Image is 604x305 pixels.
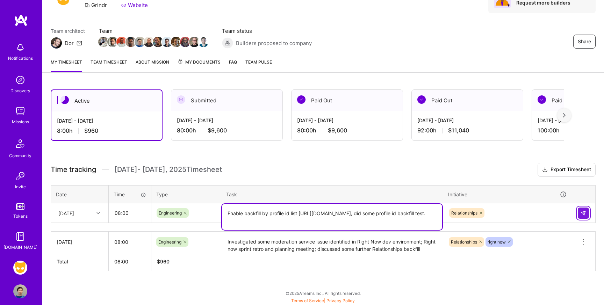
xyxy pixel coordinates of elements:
[109,204,151,222] input: HH:MM
[172,36,181,48] a: Team Member Avatar
[135,36,144,48] a: Team Member Avatar
[135,37,145,47] img: Team Member Avatar
[417,117,517,124] div: [DATE] - [DATE]
[107,37,118,47] img: Team Member Avatar
[84,1,107,9] div: Grindr
[297,95,305,104] img: Paid Out
[291,298,355,303] span: |
[9,152,31,159] div: Community
[581,210,586,216] img: Submit
[77,40,82,46] i: icon Mail
[222,204,442,230] textarea: Enable backfill by profile id list [URL][DOMAIN_NAME], did some profile id backfill test.
[221,185,443,203] th: Task
[222,27,312,35] span: Team status
[114,191,146,198] div: Time
[58,209,74,217] div: [DATE]
[57,127,156,135] div: 8:00 h
[84,127,98,135] span: $960
[297,127,397,134] div: 80:00 h
[326,298,355,303] a: Privacy Policy
[229,58,237,72] a: FAQ
[538,95,546,104] img: Paid Out
[157,259,170,264] span: $ 960
[488,239,506,245] span: right now
[13,212,28,220] div: Tokens
[578,38,591,45] span: Share
[116,37,127,47] img: Team Member Avatar
[178,58,221,66] span: My Documents
[109,252,151,271] th: 08:00
[177,95,185,104] img: Submitted
[328,127,347,134] span: $9,600
[13,104,27,118] img: teamwork
[14,14,28,27] img: logo
[578,208,590,219] div: null
[171,90,282,111] div: Submitted
[144,37,154,47] img: Team Member Avatar
[222,37,233,49] img: Builders proposed to company
[451,210,477,216] span: Relationships
[538,163,596,177] button: Export Timesheet
[91,58,127,72] a: Team timesheet
[417,127,517,134] div: 92:00 h
[297,117,397,124] div: [DATE] - [DATE]
[177,117,277,124] div: [DATE] - [DATE]
[573,35,596,49] button: Share
[98,37,109,47] img: Team Member Avatar
[153,36,163,48] a: Team Member Avatar
[236,39,312,47] span: Builders proposed to company
[417,95,426,104] img: Paid Out
[199,36,208,48] a: Team Member Avatar
[42,284,604,302] div: © 2025 ATeams Inc., All rights reserved.
[153,37,163,47] img: Team Member Avatar
[451,239,477,245] span: Relationships
[16,203,24,210] img: tokens
[15,183,26,190] div: Invite
[189,37,200,47] img: Team Member Avatar
[121,1,148,9] a: Website
[57,238,103,246] div: [DATE]
[12,261,29,275] a: Grindr: Mobile + BE + Cloud
[245,58,272,72] a: Team Pulse
[96,211,100,215] i: icon Chevron
[12,135,29,152] img: Community
[181,36,190,48] a: Team Member Avatar
[198,37,209,47] img: Team Member Avatar
[51,58,82,72] a: My timesheet
[448,190,567,198] div: Initiative
[8,55,33,62] div: Notifications
[108,36,117,48] a: Team Member Avatar
[13,284,27,298] img: User Avatar
[60,96,69,104] img: Active
[125,37,136,47] img: Team Member Avatar
[117,36,126,48] a: Team Member Avatar
[51,252,109,271] th: Total
[84,2,90,8] i: icon CompanyGray
[57,117,156,124] div: [DATE] - [DATE]
[158,239,181,245] span: Engineering
[292,90,403,111] div: Paid Out
[51,90,162,111] div: Active
[65,39,74,47] div: Dor
[412,90,523,111] div: Paid Out
[126,36,135,48] a: Team Member Avatar
[190,36,199,48] a: Team Member Avatar
[151,185,221,203] th: Type
[291,298,324,303] a: Terms of Service
[163,36,172,48] a: Team Member Avatar
[563,113,566,118] img: right
[12,284,29,298] a: User Avatar
[13,41,27,55] img: bell
[542,166,548,174] i: icon Download
[448,127,469,134] span: $11,040
[144,36,153,48] a: Team Member Avatar
[51,37,62,49] img: Team Architect
[3,244,37,251] div: [DOMAIN_NAME]
[177,127,277,134] div: 80:00 h
[159,210,182,216] span: Engineering
[12,118,29,125] div: Missions
[162,37,172,47] img: Team Member Avatar
[51,185,109,203] th: Date
[51,165,96,174] span: Time tracking
[114,165,222,174] span: [DATE] - [DATE] , 2025 Timesheet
